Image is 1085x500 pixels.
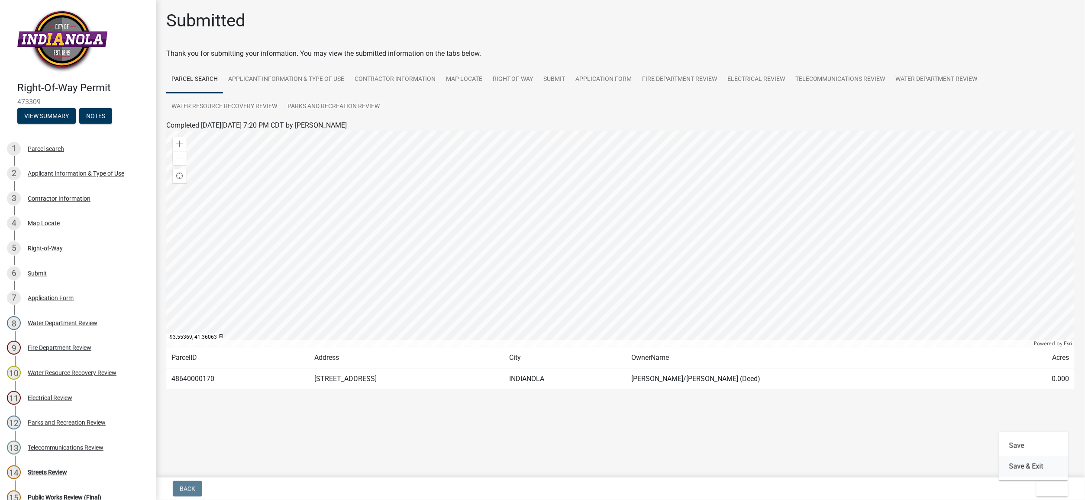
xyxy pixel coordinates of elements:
[538,66,570,93] a: Submit
[7,167,21,180] div: 2
[626,369,1000,390] td: [PERSON_NAME]/[PERSON_NAME] (Deed)
[1032,340,1075,347] div: Powered by
[1043,485,1056,492] span: Exit
[173,169,187,183] div: Find my location
[28,196,90,202] div: Contractor Information
[1037,481,1068,497] button: Exit
[349,66,441,93] a: Contractor Information
[166,93,282,121] a: Water Resource Recovery Review
[28,220,60,226] div: Map Locate
[17,113,76,120] wm-modal-confirm: Summary
[488,66,538,93] a: Right-of-Way
[28,270,47,276] div: Submit
[504,369,626,390] td: INDIANOLA
[173,137,187,151] div: Zoom in
[7,216,21,230] div: 4
[28,370,116,376] div: Water Resource Recovery Review
[790,66,891,93] a: Telecommunications Review
[28,245,63,251] div: Right-of-Way
[28,469,67,475] div: Streets Review
[7,416,21,429] div: 12
[1000,369,1075,390] td: 0.000
[999,456,1068,477] button: Save & Exit
[626,347,1000,369] td: OwnerName
[441,66,488,93] a: Map Locate
[173,481,202,497] button: Back
[999,432,1068,481] div: Exit
[17,82,149,94] h4: Right-Of-Way Permit
[173,151,187,165] div: Zoom out
[722,66,790,93] a: Electrical Review
[570,66,637,93] a: Application Form
[7,441,21,455] div: 13
[7,316,21,330] div: 8
[28,295,74,301] div: Application Form
[7,192,21,205] div: 3
[17,98,139,106] span: 473309
[166,48,1075,59] div: Thank you for submitting your information. You may view the submitted information on the tabs below.
[1000,347,1075,369] td: Acres
[1064,340,1072,346] a: Esri
[28,420,106,426] div: Parks and Recreation Review
[7,241,21,255] div: 5
[166,10,245,31] h1: Submitted
[28,345,91,351] div: Fire Department Review
[7,291,21,305] div: 7
[282,93,385,121] a: Parks and Recreation Review
[7,465,21,479] div: 14
[28,170,124,176] div: Applicant Information & Type of Use
[166,369,309,390] td: 48640000170
[7,366,21,380] div: 10
[28,445,103,451] div: Telecommunications Review
[7,266,21,280] div: 6
[504,347,626,369] td: City
[7,341,21,355] div: 9
[999,436,1068,456] button: Save
[17,108,76,124] button: View Summary
[79,108,112,124] button: Notes
[166,66,223,93] a: Parcel search
[637,66,722,93] a: Fire Department Review
[28,320,97,326] div: Water Department Review
[7,142,21,156] div: 1
[28,395,72,401] div: Electrical Review
[7,391,21,405] div: 11
[891,66,983,93] a: Water Department Review
[309,369,504,390] td: [STREET_ADDRESS]
[166,121,347,129] span: Completed [DATE][DATE] 7:20 PM CDT by [PERSON_NAME]
[309,347,504,369] td: Address
[17,9,107,73] img: City of Indianola, Iowa
[166,347,309,369] td: ParcelID
[28,146,64,152] div: Parcel search
[79,113,112,120] wm-modal-confirm: Notes
[180,485,195,492] span: Back
[223,66,349,93] a: Applicant Information & Type of Use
